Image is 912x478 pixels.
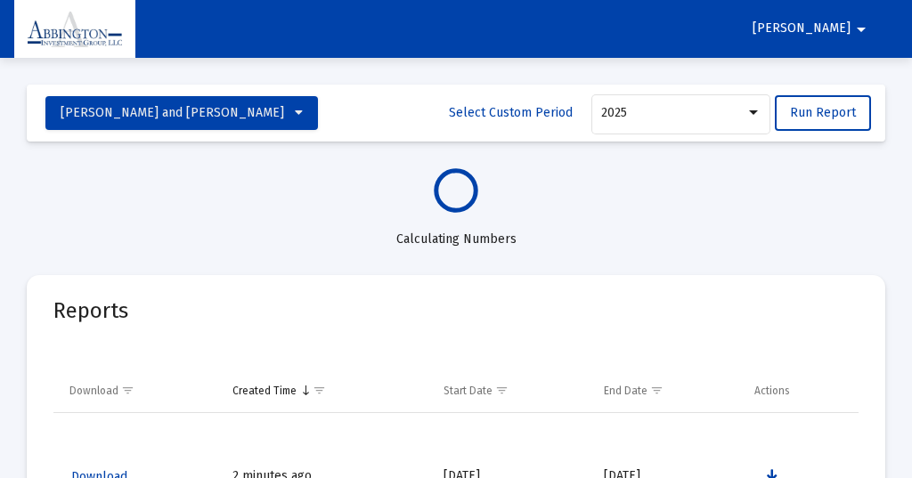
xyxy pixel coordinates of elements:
td: Column End Date [591,369,742,412]
td: Column Start Date [431,369,591,412]
span: Show filter options for column 'Created Time' [313,384,326,397]
span: Show filter options for column 'Start Date' [495,384,509,397]
span: Run Report [790,105,856,120]
mat-icon: arrow_drop_down [851,12,872,47]
span: Show filter options for column 'End Date' [650,384,664,397]
span: [PERSON_NAME] [753,21,851,36]
button: [PERSON_NAME] and [PERSON_NAME] [45,96,318,130]
span: Select Custom Period [449,105,573,120]
div: Actions [754,384,790,398]
td: Column Actions [742,369,859,412]
td: Column Download [53,369,220,412]
span: Show filter options for column 'Download' [121,384,134,397]
img: Dashboard [28,12,122,47]
button: Run Report [775,95,871,131]
div: Calculating Numbers [27,213,885,248]
div: Start Date [444,384,493,398]
td: Column Created Time [220,369,430,412]
button: [PERSON_NAME] [731,11,893,46]
mat-card-title: Reports [53,302,128,320]
div: Created Time [232,384,297,398]
span: 2025 [601,105,627,120]
div: Download [69,384,118,398]
div: End Date [604,384,647,398]
span: [PERSON_NAME] and [PERSON_NAME] [61,105,284,120]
